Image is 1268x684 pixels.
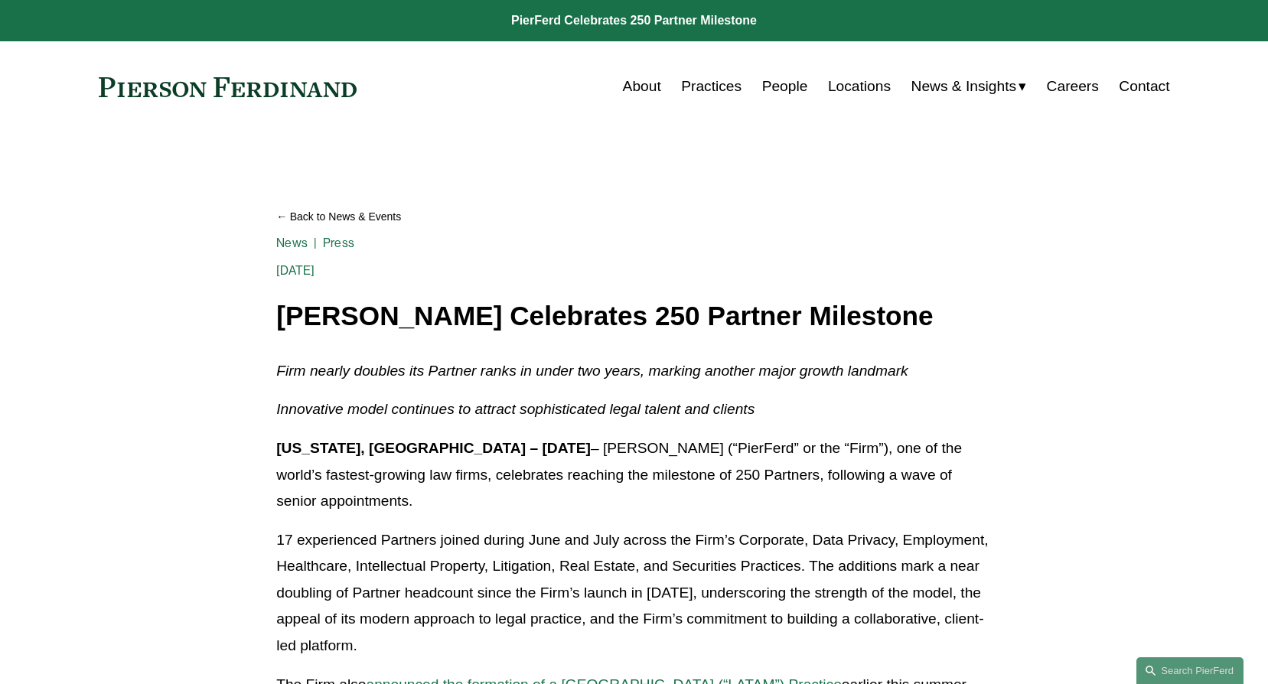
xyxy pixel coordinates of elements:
[911,73,1017,100] span: News & Insights
[1047,72,1099,101] a: Careers
[276,435,992,515] p: – [PERSON_NAME] (“PierFerd” or the “Firm”), one of the world’s fastest-growing law firms, celebra...
[1136,657,1244,684] a: Search this site
[276,363,908,379] em: Firm nearly doubles its Partner ranks in under two years, marking another major growth landmark
[323,236,354,250] a: Press
[623,72,661,101] a: About
[276,263,315,278] span: [DATE]
[276,204,992,230] a: Back to News & Events
[681,72,742,101] a: Practices
[1119,72,1169,101] a: Contact
[911,72,1027,101] a: folder dropdown
[276,301,992,331] h1: [PERSON_NAME] Celebrates 250 Partner Milestone
[276,440,591,456] strong: [US_STATE], [GEOGRAPHIC_DATA] – [DATE]
[276,401,755,417] em: Innovative model continues to attract sophisticated legal talent and clients
[276,527,992,660] p: 17 experienced Partners joined during June and July across the Firm’s Corporate, Data Privacy, Em...
[762,72,808,101] a: People
[276,236,308,250] a: News
[828,72,891,101] a: Locations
